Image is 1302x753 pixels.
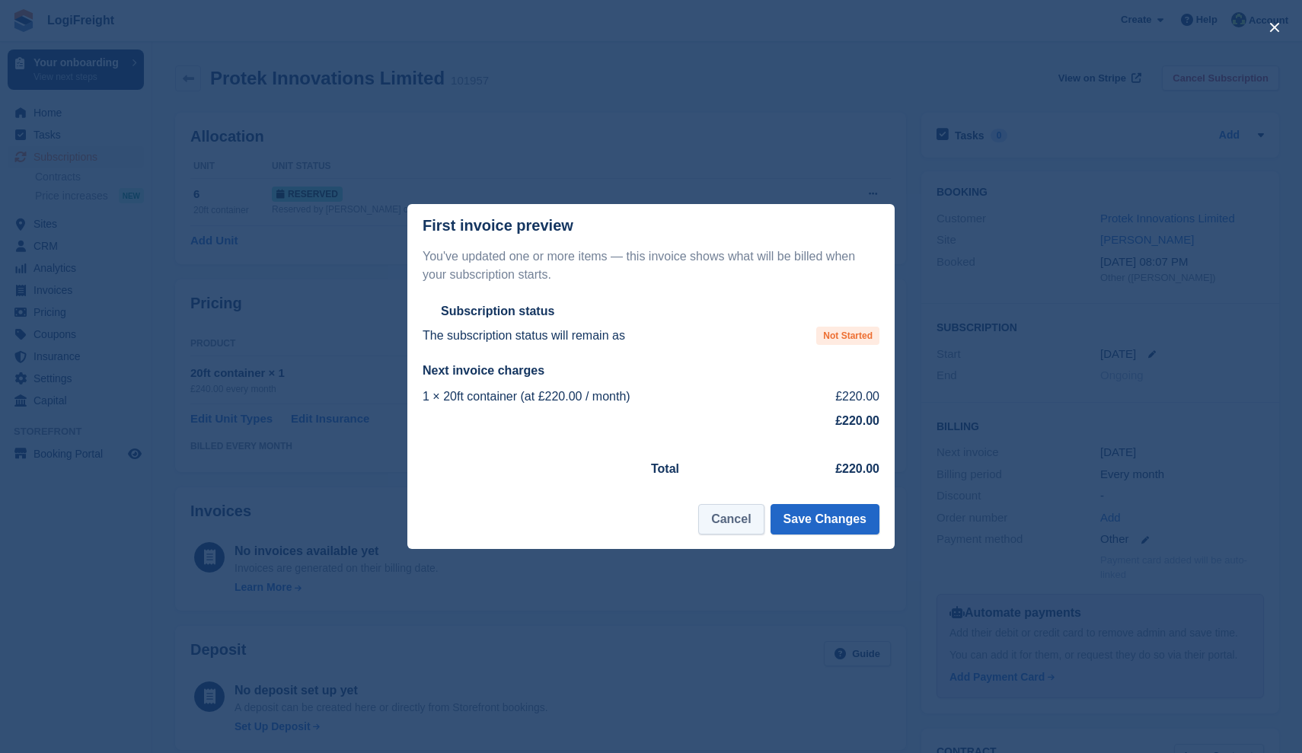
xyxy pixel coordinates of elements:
p: The subscription status will remain as [423,327,625,345]
td: £220.00 [799,384,879,409]
h2: Next invoice charges [423,363,879,378]
button: Cancel [698,504,764,534]
button: Save Changes [771,504,879,534]
button: close [1262,15,1287,40]
p: First invoice preview [423,217,573,235]
span: Not Started [816,327,879,345]
strong: £220.00 [835,414,879,427]
h2: Subscription status [441,304,554,319]
td: 1 × 20ft container (at £220.00 / month) [423,384,799,409]
p: You've updated one or more items — this invoice shows what will be billed when your subscription ... [423,247,879,284]
strong: £220.00 [835,462,879,475]
strong: Total [651,462,679,475]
